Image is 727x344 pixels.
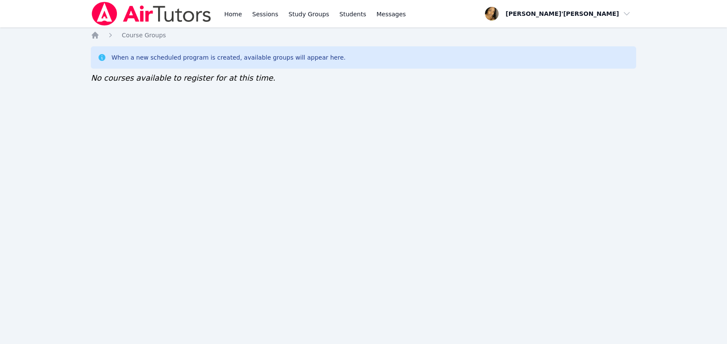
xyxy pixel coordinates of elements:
[122,32,166,39] span: Course Groups
[122,31,166,39] a: Course Groups
[91,2,212,26] img: Air Tutors
[377,10,406,18] span: Messages
[91,73,275,82] span: No courses available to register for at this time.
[91,31,636,39] nav: Breadcrumb
[111,53,346,62] div: When a new scheduled program is created, available groups will appear here.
